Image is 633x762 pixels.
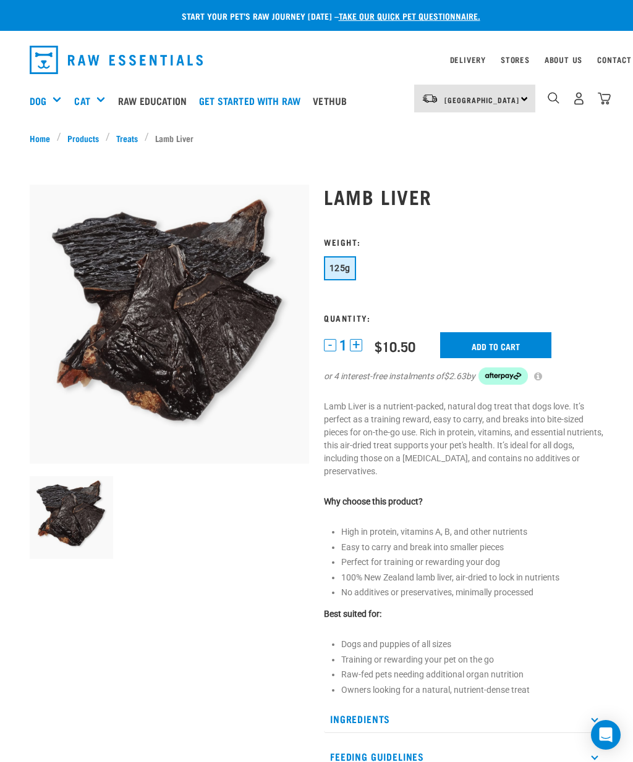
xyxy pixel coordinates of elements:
[548,92,559,104] img: home-icon-1@2x.png
[341,571,603,584] li: 100% New Zealand lamb liver, air-dried to lock in nutrients
[591,720,621,750] div: Open Intercom Messenger
[310,76,356,125] a: Vethub
[341,638,603,651] li: Dogs and puppies of all sizes
[30,93,46,108] a: Dog
[115,76,196,125] a: Raw Education
[341,541,603,554] li: Easy to carry and break into smaller pieces
[329,263,350,273] span: 125g
[572,92,585,105] img: user.png
[339,339,347,352] span: 1
[324,185,603,207] h1: Lamb Liver
[30,132,603,144] nav: breadcrumbs
[324,400,603,478] p: Lamb Liver is a nutrient-packed, natural dog treat that dogs love. It’s perfect as a training rew...
[324,367,603,385] div: or 4 interest-free instalments of by
[341,586,603,599] li: No additives or preservatives, minimally processed
[341,653,603,666] li: Training or rewarding your pet on the go
[545,57,582,62] a: About Us
[74,93,90,108] a: Cat
[30,185,309,464] img: Beef Liver and Lamb Liver Treats
[341,684,603,697] li: Owners looking for a natural, nutrient-dense treat
[440,332,551,358] input: Add to cart
[324,256,356,280] button: 125g
[450,57,486,62] a: Delivery
[339,14,480,18] a: take our quick pet questionnaire.
[444,370,466,383] span: $2.63
[20,41,613,79] nav: dropdown navigation
[324,339,336,351] button: -
[444,98,519,102] span: [GEOGRAPHIC_DATA]
[422,93,438,104] img: van-moving.png
[350,339,362,351] button: +
[324,705,603,733] p: Ingredients
[341,556,603,569] li: Perfect for training or rewarding your dog
[30,132,57,144] a: Home
[324,609,381,619] strong: Best suited for:
[324,237,603,246] h3: Weight:
[501,57,530,62] a: Stores
[30,46,203,74] img: Raw Essentials Logo
[110,132,145,144] a: Treats
[30,476,113,559] img: Beef Liver and Lamb Liver Treats
[375,338,415,354] div: $10.50
[61,132,106,144] a: Products
[598,92,611,105] img: home-icon@2x.png
[324,496,423,506] strong: Why choose this product?
[196,76,310,125] a: Get started with Raw
[341,668,603,681] li: Raw-fed pets needing additional organ nutrition
[341,525,603,538] li: High in protein, vitamins A, B, and other nutrients
[597,57,632,62] a: Contact
[478,367,528,385] img: Afterpay
[324,313,603,322] h3: Quantity:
